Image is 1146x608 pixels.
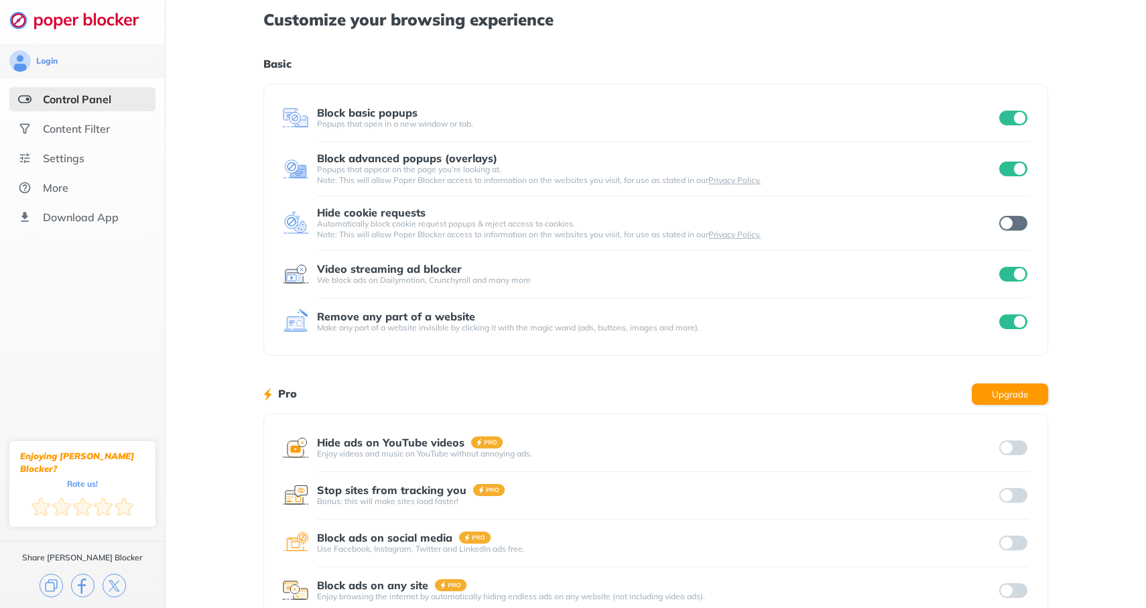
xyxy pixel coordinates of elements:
h1: Basic [263,55,1047,72]
div: Video streaming ad blocker [317,263,462,275]
div: Block ads on any site [317,579,428,591]
div: Use Facebook, Instagram, Twitter and LinkedIn ads free. [317,544,997,554]
img: feature icon [282,156,309,182]
div: Enjoy videos and music on YouTube without annoying ads. [317,448,997,459]
img: feature icon [282,434,309,461]
div: Enjoying [PERSON_NAME] Blocker? [20,450,145,475]
img: avatar.svg [9,50,31,72]
h1: Customize your browsing experience [263,11,1047,28]
div: Block basic popups [317,107,418,119]
img: x.svg [103,574,126,597]
button: Upgrade [972,383,1048,405]
img: feature icon [282,482,309,509]
img: lighting bolt [263,386,272,402]
div: Enjoy browsing the internet by automatically hiding endless ads on any website (not including vid... [317,591,997,602]
div: Settings [43,151,84,165]
h1: Pro [278,385,297,402]
img: feature icon [282,105,309,131]
a: Privacy Policy. [708,175,761,185]
div: Popups that appear on the page you’re looking at. Note: This will allow Poper Blocker access to i... [317,164,997,186]
div: Content Filter [43,122,110,135]
img: pro-badge.svg [459,532,491,544]
img: copy.svg [40,574,63,597]
img: feature icon [282,261,309,288]
div: More [43,181,68,194]
img: pro-badge.svg [435,579,467,591]
img: logo-webpage.svg [9,11,153,29]
img: pro-badge.svg [473,484,505,496]
div: Remove any part of a website [317,310,475,322]
div: Popups that open in a new window or tab. [317,119,997,129]
img: features-selected.svg [18,93,31,106]
img: about.svg [18,181,31,194]
div: Stop sites from tracking you [317,484,466,496]
div: Automatically block cookie request popups & reject access to cookies. Note: This will allow Poper... [317,219,997,240]
a: Privacy Policy. [708,229,761,239]
img: feature icon [282,308,309,335]
div: Bonus: this will make sites load faster! [317,496,997,507]
div: Download App [43,210,119,224]
img: settings.svg [18,151,31,165]
div: Login [36,56,58,66]
div: We block ads on Dailymotion, Crunchyroll and many more [317,275,997,286]
div: Rate us! [67,481,98,487]
img: download-app.svg [18,210,31,224]
div: Control Panel [43,93,111,106]
img: pro-badge.svg [471,436,503,448]
div: Hide cookie requests [317,206,426,219]
img: feature icon [282,530,309,556]
img: feature icon [282,577,309,604]
div: Make any part of a website invisible by clicking it with the magic wand (ads, buttons, images and... [317,322,997,333]
img: feature icon [282,210,309,237]
div: Block advanced popups (overlays) [317,152,497,164]
div: Share [PERSON_NAME] Blocker [22,552,143,563]
div: Hide ads on YouTube videos [317,436,464,448]
img: facebook.svg [71,574,94,597]
div: Block ads on social media [317,532,452,544]
img: social.svg [18,122,31,135]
